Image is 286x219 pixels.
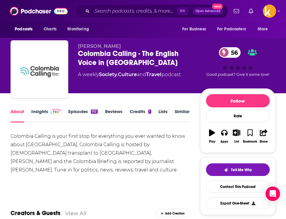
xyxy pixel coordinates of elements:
span: and [137,72,146,77]
span: ⌘ K [177,7,188,15]
span: Logged in as sshawan [263,5,276,18]
button: Bookmark [243,125,257,147]
button: tell me why sparkleTell Me Why [206,163,270,176]
a: Culture [118,72,137,77]
button: open menu [213,23,255,35]
button: Follow [206,94,270,107]
div: Colombia Calling is your first stop for everything you ever wanted to know about [GEOGRAPHIC_DATA... [11,132,189,183]
span: Podcasts [15,25,32,33]
img: Podchaser Pro [51,109,61,114]
span: , [117,72,118,77]
span: For Podcasters [217,25,246,33]
div: 56Good podcast? Give it some love! [200,43,275,81]
span: More [258,25,268,33]
button: open menu [178,23,214,35]
div: Search podcasts, credits, & more... [75,4,228,18]
span: Monitoring [67,25,89,33]
span: For Business [182,25,206,33]
span: Tell Me Why [231,168,252,172]
a: Similar [175,109,189,122]
div: Open Intercom Messenger [266,187,280,201]
span: 56 [225,47,241,58]
a: Travel [146,72,161,77]
div: List [234,140,239,143]
div: A weekly podcast [78,71,181,78]
a: Show notifications dropdown [246,6,256,16]
a: Show notifications dropdown [231,6,241,16]
a: Creators & Guests [11,209,60,217]
button: List [230,125,243,147]
a: Contact This Podcast [206,181,270,193]
button: Show profile menu [263,5,276,18]
button: Play [206,125,218,147]
img: Colombia Calling - The English Voice in Colombia [12,42,67,97]
button: Export One-Sheet [206,197,270,209]
img: User Profile [263,5,276,18]
a: InsightsPodchaser Pro [31,109,61,122]
img: Podchaser - Follow, Share and Rate Podcasts [10,5,68,17]
div: Rate [206,110,270,122]
button: open menu [254,23,275,35]
a: 56 [219,47,241,58]
img: tell me why sparkle [224,168,229,172]
button: open menu [63,23,97,35]
span: Good podcast? Give it some love! [206,72,269,77]
div: 1 [148,109,151,114]
a: About [11,109,24,122]
a: Charts [40,23,60,35]
div: Share [260,140,268,143]
input: Search podcasts, credits, & more... [92,6,177,16]
a: Episodes512 [68,109,97,122]
button: open menu [11,23,40,35]
span: New [212,4,223,9]
button: Apps [218,125,231,147]
div: Bookmark [243,140,257,143]
a: Credits1 [130,109,151,122]
div: Apps [220,140,228,143]
span: [PERSON_NAME] [78,43,121,49]
a: View All [65,210,87,216]
span: Open Advanced [195,10,220,13]
button: Share [257,125,270,147]
div: Add Creators [156,209,189,217]
a: Reviews [105,109,122,122]
a: Society [99,72,117,77]
button: Open AdvancedNew [193,8,223,15]
span: Charts [44,25,57,33]
a: Lists [158,109,168,122]
div: Play [209,140,215,143]
div: 512 [91,109,97,114]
